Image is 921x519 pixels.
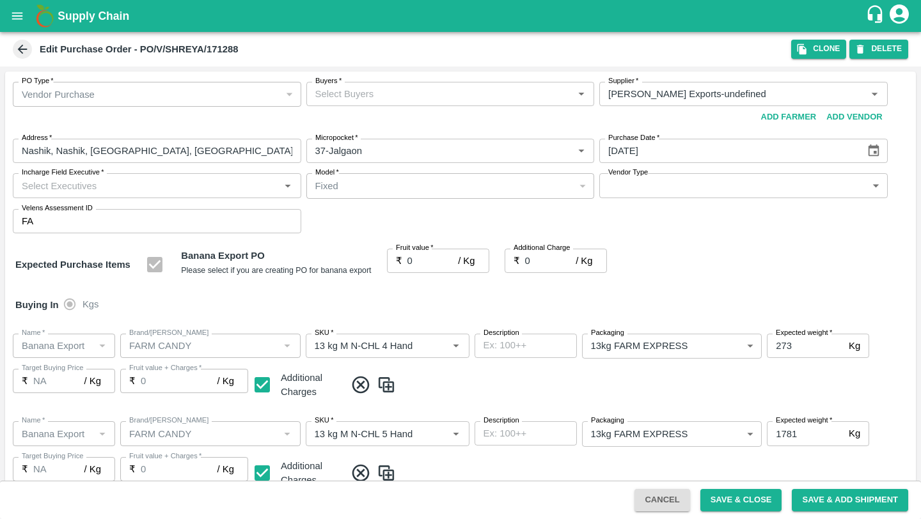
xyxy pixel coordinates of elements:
[634,489,689,511] button: Cancel
[279,177,296,194] button: Open
[10,291,64,318] h6: Buying In
[791,40,846,58] button: Clone
[129,328,209,338] label: Brand/[PERSON_NAME]
[22,328,45,338] label: Name
[129,363,201,373] label: Fruit value + Charges
[64,291,109,317] div: buying_in
[865,4,888,27] div: customer-support
[310,143,553,159] input: Micropocket
[310,337,428,354] input: SKU
[32,3,58,29] img: logo
[33,457,84,481] input: 0.0
[84,462,101,476] p: / Kg
[253,457,343,490] div: Additional Charges
[58,7,865,25] a: Supply Chain
[17,177,276,194] input: Select Executives
[849,339,860,353] p: Kg
[15,259,130,270] strong: Expected Purchase Items
[315,328,333,338] label: SKU
[591,415,624,426] label: Packaging
[608,76,638,86] label: Supplier
[608,133,659,143] label: Purchase Date
[40,44,238,54] b: Edit Purchase Order - PO/V/SHREYA/171288
[84,374,101,388] p: / Kg
[866,86,883,102] button: Open
[281,371,343,399] div: Additional Charges
[141,457,217,481] input: 0.0
[33,369,84,393] input: 0.0
[591,427,688,441] p: 13kg FARM EXPRESS
[767,421,844,445] input: 0.0
[792,489,908,511] button: Save & Add Shipment
[591,328,624,338] label: Packaging
[253,369,343,401] div: Additional Charges
[22,462,28,476] p: ₹
[22,167,104,178] label: Incharge Field Executive
[573,143,590,159] button: Open
[767,334,844,358] input: 0.0
[484,415,519,426] label: Description
[3,1,32,31] button: open drawer
[22,203,93,213] label: Velens Assessment ID
[22,451,84,461] label: Target Buying Price
[58,10,129,22] b: Supply Chain
[22,76,54,86] label: PO Type
[407,249,459,273] input: 0.0
[377,463,396,484] img: CloneIcon
[217,462,234,476] p: / Kg
[129,374,136,388] p: ₹
[124,425,276,442] input: Create Brand/Marka
[608,167,648,178] label: Vendor Type
[603,86,846,102] input: Select Supplier
[514,254,520,268] p: ₹
[217,374,234,388] p: / Kg
[756,106,822,128] button: Add Farmer
[310,425,428,442] input: SKU
[22,415,45,426] label: Name
[129,462,136,476] p: ₹
[862,139,886,163] button: Choose date, selected date is Aug 24, 2025
[141,369,217,393] input: 0.0
[599,139,856,163] input: Select Date
[849,40,908,58] button: DELETE
[22,374,28,388] p: ₹
[514,243,571,253] label: Additional Charge
[22,363,84,373] label: Target Buying Price
[525,249,576,273] input: 0.0
[448,337,464,354] button: Open
[315,133,358,143] label: Micropocket
[281,459,343,488] div: Additional Charges
[124,337,276,354] input: Create Brand/Marka
[17,425,90,442] input: Name
[315,167,339,178] label: Model
[22,88,95,102] p: Vendor Purchase
[573,86,590,102] button: Open
[396,243,434,253] label: Fruit value
[181,266,371,275] small: Please select if you are creating PO for banana export
[181,251,264,261] b: Banana Export PO
[396,254,402,268] p: ₹
[17,337,90,354] input: Name
[458,254,475,268] p: / Kg
[377,375,396,396] img: CloneIcon
[448,425,464,442] button: Open
[776,415,832,426] label: Expected weight
[22,133,52,143] label: Address
[129,415,209,426] label: Brand/[PERSON_NAME]
[129,451,201,461] label: Fruit value + Charges
[849,426,860,440] p: Kg
[591,339,688,353] p: 13kg FARM EXPRESS
[700,489,782,511] button: Save & Close
[83,297,99,311] span: Kgs
[576,254,592,268] p: / Kg
[315,76,342,86] label: Buyers
[13,139,301,163] input: Address
[315,179,338,193] p: Fixed
[821,106,887,128] button: Add Vendor
[484,328,519,338] label: Description
[776,328,832,338] label: Expected weight
[22,214,33,228] p: FA
[315,415,333,426] label: SKU
[310,86,570,102] input: Select Buyers
[888,3,911,29] div: account of current user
